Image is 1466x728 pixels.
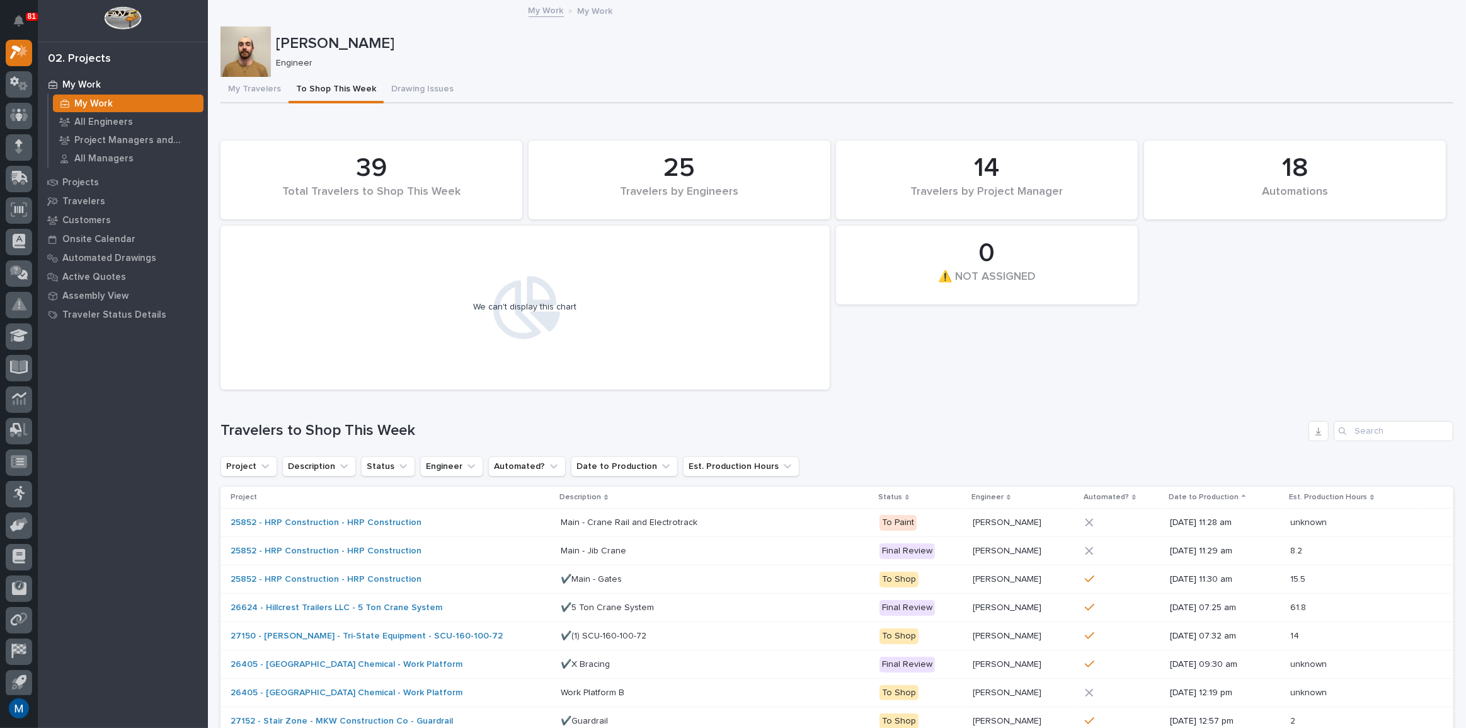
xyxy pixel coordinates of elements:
[561,657,612,670] p: ✔️X Bracing
[1290,714,1298,727] p: 2
[973,515,1044,528] p: [PERSON_NAME]
[1170,546,1280,557] p: [DATE] 11:29 am
[74,153,134,165] p: All Managers
[1290,572,1308,585] p: 15.5
[62,196,105,207] p: Travelers
[550,153,809,184] div: 25
[561,600,656,613] p: ✔️5 Ton Crane System
[879,628,919,644] div: To Shop
[231,490,257,504] p: Project
[38,192,208,211] a: Travelers
[242,185,501,212] div: Total Travelers to Shop This Week
[879,572,919,587] div: To Shop
[488,456,566,477] button: Automated?
[361,456,415,477] button: Status
[220,565,1453,594] tr: 25852 - HRP Construction - HRP Construction ✔️Main - Gates✔️Main - Gates To Shop[PERSON_NAME][PER...
[1169,490,1239,504] p: Date to Production
[38,286,208,305] a: Assembly View
[1170,574,1280,585] p: [DATE] 11:30 am
[879,600,935,616] div: Final Review
[973,714,1044,727] p: [PERSON_NAME]
[38,211,208,229] a: Customers
[276,58,1443,69] p: Engineer
[857,270,1116,297] div: ⚠️ NOT ASSIGNED
[220,622,1453,650] tr: 27150 - [PERSON_NAME] - Tri-State Equipment - SCU-160-100-72 ✔️(1) SCU-160-100-72✔️(1) SCU-160-10...
[38,75,208,94] a: My Work
[231,574,421,585] a: 25852 - HRP Construction - HRP Construction
[971,490,1004,504] p: Engineer
[231,688,462,698] a: 26405 - [GEOGRAPHIC_DATA] Chemical - Work Platform
[1290,685,1329,698] p: unknown
[879,543,935,559] div: Final Review
[276,35,1448,53] p: [PERSON_NAME]
[49,149,208,167] a: All Managers
[220,650,1453,679] tr: 26405 - [GEOGRAPHIC_DATA] Chemical - Work Platform ✔️X Bracing✔️X Bracing Final Review[PERSON_NAM...
[973,685,1044,698] p: [PERSON_NAME]
[62,79,101,91] p: My Work
[62,291,129,302] p: Assembly View
[879,515,917,531] div: To Paint
[561,572,624,585] p: ✔️Main - Gates
[62,234,135,245] p: Onsite Calendar
[38,173,208,192] a: Projects
[973,628,1044,642] p: [PERSON_NAME]
[104,6,141,30] img: Workspace Logo
[1084,490,1129,504] p: Automated?
[973,543,1044,557] p: [PERSON_NAME]
[49,131,208,149] a: Project Managers and Engineers
[1290,657,1329,670] p: unknown
[289,77,384,103] button: To Shop This Week
[1290,515,1329,528] p: unknown
[1170,716,1280,727] p: [DATE] 12:57 pm
[62,177,99,188] p: Projects
[62,253,156,264] p: Automated Drawings
[62,309,166,321] p: Traveler Status Details
[529,3,564,17] a: My Work
[1170,659,1280,670] p: [DATE] 09:30 am
[6,8,32,34] button: Notifications
[1165,153,1424,184] div: 18
[561,685,627,698] p: Work Platform B
[561,714,610,727] p: ✔️Guardrail
[220,77,289,103] button: My Travelers
[220,422,1303,440] h1: Travelers to Shop This Week
[474,302,577,313] div: We can't display this chart
[1170,603,1280,613] p: [DATE] 07:25 am
[220,456,277,477] button: Project
[559,490,601,504] p: Description
[74,135,198,146] p: Project Managers and Engineers
[231,546,421,557] a: 25852 - HRP Construction - HRP Construction
[1334,421,1453,441] input: Search
[1170,631,1280,642] p: [DATE] 07:32 am
[561,515,700,528] p: Main - Crane Rail and Electrotrack
[973,600,1044,613] p: [PERSON_NAME]
[38,305,208,324] a: Traveler Status Details
[49,95,208,112] a: My Work
[1170,517,1280,528] p: [DATE] 11:28 am
[1289,490,1367,504] p: Est. Production Hours
[220,594,1453,622] tr: 26624 - Hillcrest Trailers LLC - 5 Ton Crane System ✔️5 Ton Crane System✔️5 Ton Crane System Fina...
[231,659,462,670] a: 26405 - [GEOGRAPHIC_DATA] Chemical - Work Platform
[1165,185,1424,212] div: Automations
[420,456,483,477] button: Engineer
[38,267,208,286] a: Active Quotes
[74,117,133,128] p: All Engineers
[1290,600,1309,613] p: 61.8
[28,12,36,21] p: 81
[384,77,461,103] button: Drawing Issues
[48,52,111,66] div: 02. Projects
[74,98,113,110] p: My Work
[1290,543,1305,557] p: 8.2
[879,657,935,673] div: Final Review
[1290,628,1302,642] p: 14
[6,695,32,722] button: users-avatar
[561,543,629,557] p: Main - Jib Crane
[879,685,919,701] div: To Shop
[857,153,1116,184] div: 14
[878,490,902,504] p: Status
[231,517,421,528] a: 25852 - HRP Construction - HRP Construction
[220,537,1453,565] tr: 25852 - HRP Construction - HRP Construction Main - Jib CraneMain - Jib Crane Final Review[PERSON_...
[550,185,809,212] div: Travelers by Engineers
[49,113,208,130] a: All Engineers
